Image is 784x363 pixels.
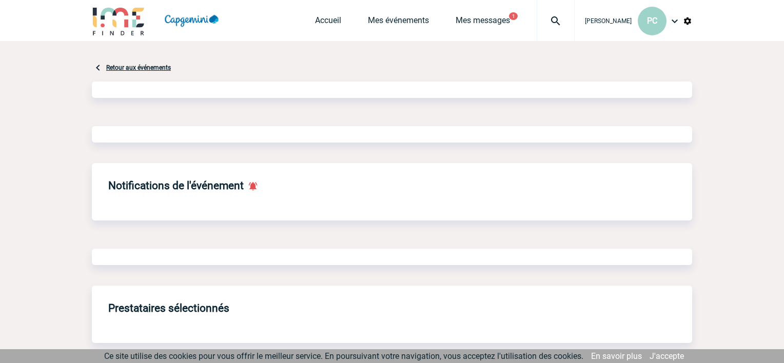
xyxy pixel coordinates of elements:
[585,17,632,25] span: [PERSON_NAME]
[650,351,684,361] a: J'accepte
[92,6,145,35] img: IME-Finder
[315,15,341,30] a: Accueil
[647,16,657,26] span: PC
[509,12,518,20] button: 1
[591,351,642,361] a: En savoir plus
[106,64,171,71] a: Retour aux événements
[368,15,429,30] a: Mes événements
[104,351,583,361] span: Ce site utilise des cookies pour vous offrir le meilleur service. En poursuivant votre navigation...
[456,15,510,30] a: Mes messages
[108,179,244,192] h4: Notifications de l'événement
[108,302,229,314] h4: Prestataires sélectionnés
